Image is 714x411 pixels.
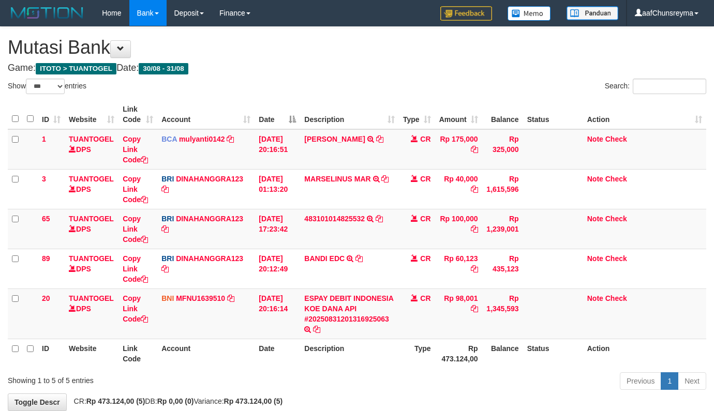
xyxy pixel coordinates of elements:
th: Account [157,339,255,368]
a: Next [678,372,706,390]
td: DPS [65,209,118,249]
span: 89 [42,254,50,263]
th: Status [523,100,583,129]
td: [DATE] 01:13:20 [255,169,300,209]
span: BRI [161,175,174,183]
a: Note [587,215,603,223]
th: Amount: activate to sort column ascending [435,100,482,129]
td: DPS [65,129,118,170]
td: Rp 435,123 [482,249,523,288]
a: Note [587,254,603,263]
a: Copy DINAHANGGRA123 to clipboard [161,225,169,233]
span: CR [420,135,430,143]
a: Copy Rp 175,000 to clipboard [471,145,478,154]
strong: Rp 473.124,00 (5) [86,397,145,405]
th: Type [399,339,435,368]
a: Copy Rp 98,001 to clipboard [471,305,478,313]
a: Copy DINAHANGGRA123 to clipboard [161,265,169,273]
span: ITOTO > TUANTOGEL [36,63,116,74]
a: Copy Link Code [123,135,148,164]
a: Copy JAJA JAHURI to clipboard [376,135,383,143]
a: DINAHANGGRA123 [176,175,243,183]
img: panduan.png [567,6,618,20]
th: Status [523,339,583,368]
td: Rp 100,000 [435,209,482,249]
a: Copy Rp 60,123 to clipboard [471,265,478,273]
th: Action [583,339,706,368]
a: Check [605,215,627,223]
td: DPS [65,169,118,209]
th: Rp 473.124,00 [435,339,482,368]
select: Showentries [26,79,65,94]
a: Previous [620,372,661,390]
h1: Mutasi Bank [8,37,706,58]
a: Check [605,175,627,183]
a: TUANTOGEL [69,254,114,263]
a: 1 [661,372,678,390]
a: TUANTOGEL [69,175,114,183]
td: [DATE] 20:16:51 [255,129,300,170]
h4: Game: Date: [8,63,706,73]
a: Copy mulyanti0142 to clipboard [227,135,234,143]
a: Note [587,294,603,302]
a: mulyanti0142 [179,135,225,143]
th: Account: activate to sort column ascending [157,100,255,129]
span: BRI [161,215,174,223]
a: Copy Rp 100,000 to clipboard [471,225,478,233]
td: Rp 98,001 [435,288,482,339]
span: CR [420,215,430,223]
a: Copy ESPAY DEBIT INDONESIA KOE DANA API #20250831201316925063 to clipboard [313,325,320,333]
a: Copy MFNU1639510 to clipboard [227,294,234,302]
a: Copy 483101014825532 to clipboard [376,215,383,223]
th: Type: activate to sort column ascending [399,100,435,129]
a: MARSELINUS MAR [304,175,370,183]
span: CR [420,254,430,263]
label: Show entries [8,79,86,94]
td: Rp 1,239,001 [482,209,523,249]
th: Date [255,339,300,368]
a: Check [605,254,627,263]
a: Copy DINAHANGGRA123 to clipboard [161,185,169,193]
td: Rp 325,000 [482,129,523,170]
th: ID: activate to sort column ascending [38,100,65,129]
img: MOTION_logo.png [8,5,86,21]
a: DINAHANGGRA123 [176,215,243,223]
a: [PERSON_NAME] [304,135,365,143]
span: BNI [161,294,174,302]
label: Search: [605,79,706,94]
span: CR: DB: Variance: [69,397,283,405]
td: Rp 175,000 [435,129,482,170]
a: Copy BANDI EDC to clipboard [355,254,363,263]
a: ESPAY DEBIT INDONESIA KOE DANA API #20250831201316925063 [304,294,393,323]
th: ID [38,339,65,368]
span: 30/08 - 31/08 [139,63,188,74]
a: Copy MARSELINUS MAR to clipboard [381,175,389,183]
td: Rp 40,000 [435,169,482,209]
span: CR [420,175,430,183]
strong: Rp 473.124,00 (5) [224,397,283,405]
th: Action: activate to sort column ascending [583,100,706,129]
th: Website [65,339,118,368]
a: Copy Link Code [123,215,148,243]
th: Link Code [118,339,157,368]
a: Copy Link Code [123,254,148,283]
td: Rp 1,345,593 [482,288,523,339]
th: Link Code: activate to sort column ascending [118,100,157,129]
td: [DATE] 20:12:49 [255,249,300,288]
th: Description: activate to sort column ascending [300,100,398,129]
img: Feedback.jpg [440,6,492,21]
span: 20 [42,294,50,302]
a: Copy Link Code [123,294,148,323]
th: Date: activate to sort column descending [255,100,300,129]
td: DPS [65,249,118,288]
div: Showing 1 to 5 of 5 entries [8,371,290,386]
a: BANDI EDC [304,254,345,263]
td: DPS [65,288,118,339]
span: CR [420,294,430,302]
span: 3 [42,175,46,183]
a: DINAHANGGRA123 [176,254,243,263]
img: Button%20Memo.svg [508,6,551,21]
th: Description [300,339,398,368]
a: TUANTOGEL [69,215,114,223]
td: Rp 1,615,596 [482,169,523,209]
